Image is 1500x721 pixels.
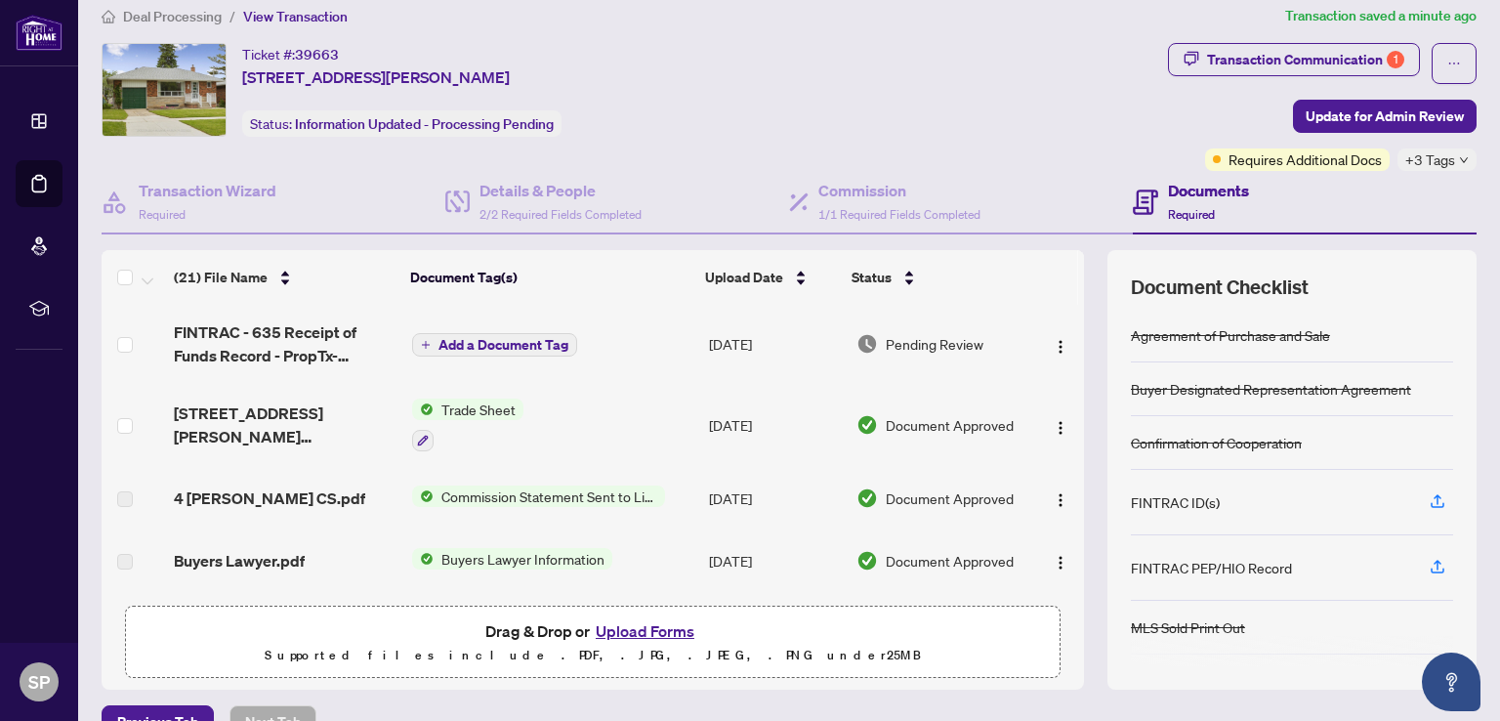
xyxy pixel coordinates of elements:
[818,179,980,202] h4: Commission
[852,267,892,288] span: Status
[242,65,510,89] span: [STREET_ADDRESS][PERSON_NAME]
[1207,44,1404,75] div: Transaction Communication
[1229,148,1382,170] span: Requires Additional Docs
[1053,492,1068,508] img: Logo
[412,486,434,507] img: Status Icon
[412,548,612,570] button: Status IconBuyers Lawyer Information
[856,488,878,509] img: Document Status
[1131,324,1330,346] div: Agreement of Purchase and Sale
[1131,432,1302,453] div: Confirmation of Cooperation
[1131,557,1292,578] div: FINTRAC PEP/HIO Record
[412,399,434,420] img: Status Icon
[1053,555,1068,571] img: Logo
[139,207,186,222] span: Required
[1285,5,1477,27] article: Transaction saved a minute ago
[138,644,1048,667] p: Supported files include .PDF, .JPG, .JPEG, .PNG under 25 MB
[886,333,983,355] span: Pending Review
[1131,491,1220,513] div: FINTRAC ID(s)
[1306,101,1464,132] span: Update for Admin Review
[590,618,700,644] button: Upload Forms
[412,333,577,357] button: Add a Document Tag
[1053,420,1068,436] img: Logo
[1045,328,1076,360] button: Logo
[705,267,783,288] span: Upload Date
[1422,653,1480,711] button: Open asap
[701,467,849,530] td: [DATE]
[886,550,1014,572] span: Document Approved
[697,250,843,305] th: Upload Date
[1045,545,1076,576] button: Logo
[818,207,980,222] span: 1/1 Required Fields Completed
[1053,339,1068,355] img: Logo
[229,5,235,27] li: /
[886,488,1014,509] span: Document Approved
[295,115,554,133] span: Information Updated - Processing Pending
[701,592,849,676] td: [DATE]
[438,338,568,352] span: Add a Document Tag
[886,414,1014,436] span: Document Approved
[434,486,665,507] span: Commission Statement Sent to Listing Brokerage
[421,340,431,350] span: plus
[1045,483,1076,514] button: Logo
[16,15,62,51] img: logo
[1447,57,1461,70] span: ellipsis
[1131,274,1309,301] span: Document Checklist
[174,320,396,367] span: FINTRAC - 635 Receipt of Funds Record - PropTx-OREA_[DATE] 15_32_26.pdf
[1131,378,1411,400] div: Buyer Designated Representation Agreement
[434,399,523,420] span: Trade Sheet
[242,110,562,137] div: Status:
[1168,179,1249,202] h4: Documents
[412,332,577,358] button: Add a Document Tag
[243,8,348,25] span: View Transaction
[139,179,276,202] h4: Transaction Wizard
[856,414,878,436] img: Document Status
[1387,51,1404,68] div: 1
[412,399,523,451] button: Status IconTrade Sheet
[479,179,642,202] h4: Details & People
[412,486,665,507] button: Status IconCommission Statement Sent to Listing Brokerage
[701,305,849,383] td: [DATE]
[1459,155,1469,165] span: down
[1131,616,1245,638] div: MLS Sold Print Out
[174,267,268,288] span: (21) File Name
[402,250,698,305] th: Document Tag(s)
[174,487,365,510] span: 4 [PERSON_NAME] CS.pdf
[844,250,1026,305] th: Status
[1168,43,1420,76] button: Transaction Communication1
[856,333,878,355] img: Document Status
[242,43,339,65] div: Ticket #:
[166,250,402,305] th: (21) File Name
[412,548,434,570] img: Status Icon
[123,8,222,25] span: Deal Processing
[1045,409,1076,441] button: Logo
[103,44,226,136] img: IMG-E12215002_1.jpg
[1405,148,1455,171] span: +3 Tags
[479,207,642,222] span: 2/2 Required Fields Completed
[485,618,700,644] span: Drag & Drop or
[126,607,1060,679] span: Drag & Drop orUpload FormsSupported files include .PDF, .JPG, .JPEG, .PNG under25MB
[295,46,339,64] span: 39663
[701,383,849,467] td: [DATE]
[1168,207,1215,222] span: Required
[102,10,115,23] span: home
[174,549,305,573] span: Buyers Lawyer.pdf
[856,550,878,572] img: Document Status
[434,548,612,570] span: Buyers Lawyer Information
[1293,100,1477,133] button: Update for Admin Review
[174,402,396,448] span: [STREET_ADDRESS][PERSON_NAME] Tradesheet.pdf
[701,530,849,592] td: [DATE]
[28,668,50,696] span: SP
